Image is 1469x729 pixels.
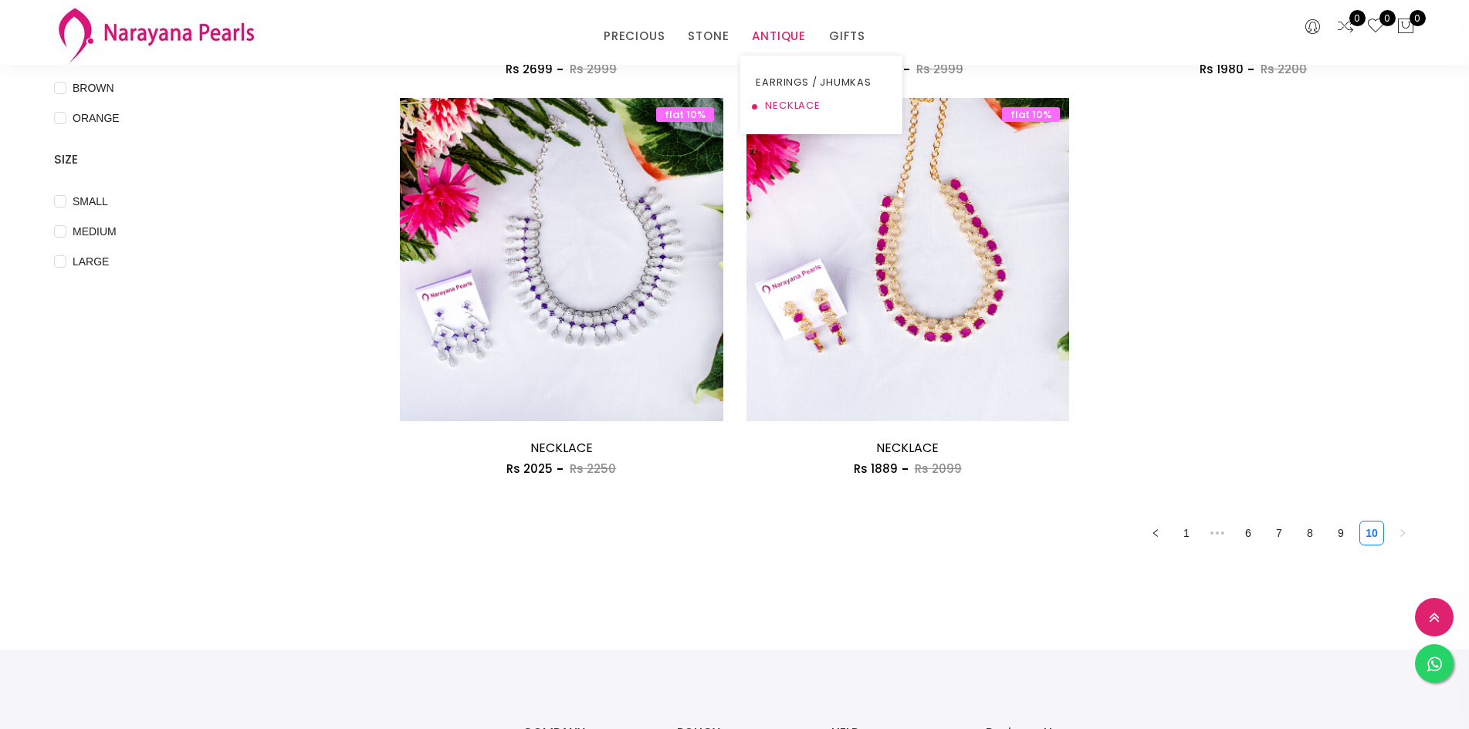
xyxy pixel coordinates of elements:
a: ANTIQUE [752,25,806,48]
span: LARGE [66,253,115,270]
h4: SIZE [54,150,354,169]
span: MEDIUM [66,223,123,240]
a: 1 [1175,521,1198,545]
span: SMALL [66,193,114,210]
span: ••• [1205,521,1230,545]
a: STONE [688,25,729,48]
a: 0 [1366,17,1385,37]
li: 8 [1298,521,1322,545]
span: Rs 2999 [916,61,963,77]
a: 8 [1298,521,1322,545]
button: left [1143,521,1168,545]
li: Previous 5 Pages [1205,521,1230,545]
li: 7 [1267,521,1291,545]
span: Rs 2200 [1261,61,1307,77]
span: Rs 2699 [506,61,553,77]
span: BROWN [66,79,120,96]
span: left [1151,528,1160,538]
li: 10 [1359,521,1384,545]
span: Rs 1980 [1200,61,1244,77]
a: GIFTS [829,25,865,48]
a: 7 [1268,521,1291,545]
a: 0 [1336,17,1355,37]
a: PRECIOUS [604,25,665,48]
span: 0 [1349,10,1366,26]
span: 0 [1410,10,1426,26]
a: NECKLACE [756,94,887,117]
button: right [1390,521,1415,545]
span: ORANGE [66,110,126,127]
button: 0 [1396,17,1415,37]
span: Rs 1889 [854,461,898,477]
span: Rs 2999 [570,61,617,77]
li: Previous Page [1143,521,1168,545]
a: 6 [1237,521,1260,545]
a: EARRINGS / JHUMKAS [756,71,887,94]
span: Rs 2025 [506,461,553,477]
span: flat 10% [1002,107,1060,122]
li: 1 [1174,521,1199,545]
a: 10 [1360,521,1383,545]
a: 9 [1329,521,1352,545]
span: 0 [1379,10,1396,26]
span: flat 10% [656,107,714,122]
span: Rs 2250 [570,461,616,477]
a: NECKLACE [876,439,939,457]
span: right [1398,528,1407,538]
li: Next Page [1390,521,1415,545]
li: 6 [1236,521,1261,545]
li: 9 [1329,521,1353,545]
a: NECKLACE [530,439,593,457]
span: Rs 2099 [915,461,962,477]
